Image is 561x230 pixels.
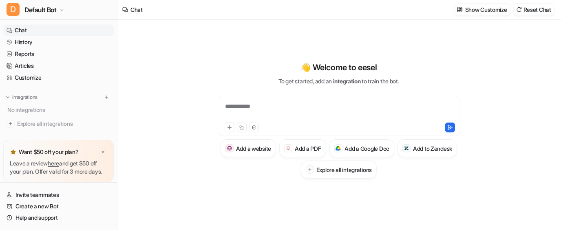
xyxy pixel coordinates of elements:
[48,160,59,167] a: here
[3,189,114,201] a: Invite teammates
[3,25,114,36] a: Chat
[398,139,457,157] button: Add to ZendeskAdd to Zendesk
[24,4,57,16] span: Default Bot
[295,144,321,153] h3: Add a PDF
[5,103,114,116] div: No integrations
[279,139,326,157] button: Add a PDFAdd a PDF
[278,77,399,85] p: To get started, add an to train the bot.
[130,5,143,14] div: Chat
[3,212,114,223] a: Help and support
[3,118,114,130] a: Explore all integrations
[514,4,554,16] button: Reset Chat
[316,165,372,174] h3: Explore all integrations
[19,148,79,156] p: Want $50 off your plan?
[333,78,361,85] span: integration
[3,72,114,83] a: Customize
[221,139,276,157] button: Add a websiteAdd a website
[413,144,452,153] h3: Add to Zendesk
[10,149,16,155] img: star
[516,7,522,13] img: reset
[7,3,20,16] span: D
[3,201,114,212] a: Create a new Bot
[404,146,409,151] img: Add to Zendesk
[3,48,114,60] a: Reports
[301,61,377,74] p: 👋 Welcome to eesel
[345,144,390,153] h3: Add a Google Doc
[104,94,109,100] img: menu_add.svg
[3,60,114,71] a: Articles
[301,161,377,179] button: Explore all integrations
[457,7,463,13] img: customize
[17,117,110,130] span: Explore all integrations
[3,93,40,101] button: Integrations
[7,120,15,128] img: explore all integrations
[336,146,341,151] img: Add a Google Doc
[286,146,291,151] img: Add a PDF
[329,139,395,157] button: Add a Google DocAdd a Google Doc
[101,150,106,155] img: x
[227,146,232,151] img: Add a website
[12,94,38,100] p: Integrations
[14,139,64,147] p: Integration suggestions
[5,94,11,100] img: expand menu
[455,4,510,16] button: Show Customize
[10,159,107,176] p: Leave a review and get $50 off your plan. Offer valid for 3 more days.
[465,5,507,14] p: Show Customize
[236,144,271,153] h3: Add a website
[3,36,114,48] a: History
